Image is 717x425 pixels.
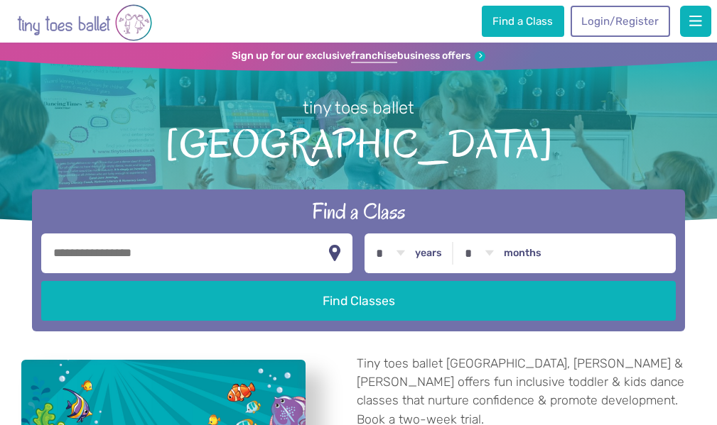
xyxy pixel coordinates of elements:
h2: Find a Class [41,197,676,226]
a: Sign up for our exclusivefranchisebusiness offers [232,50,486,63]
label: years [415,247,442,260]
strong: franchise [351,50,397,63]
a: Find a Class [482,6,564,37]
span: [GEOGRAPHIC_DATA] [21,120,696,167]
button: Find Classes [41,281,676,321]
label: months [504,247,541,260]
img: tiny toes ballet [17,3,152,43]
a: Login/Register [571,6,670,37]
small: tiny toes ballet [303,98,414,118]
